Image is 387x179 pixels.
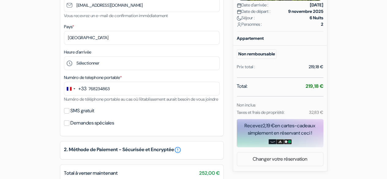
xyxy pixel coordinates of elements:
[70,119,114,127] label: Demandes spéciales
[64,170,118,176] span: Total à verser maintenant
[321,21,323,28] strong: 2
[237,35,264,41] b: Appartement
[310,15,323,21] strong: 6 Nuits
[288,8,323,15] strong: 9 novembre 2025
[306,83,323,89] strong: 219,18 €
[237,122,323,137] div: Recevez en cartes-cadeaux simplement en réservant ceci !
[70,106,94,115] label: SMS gratuit
[64,96,218,102] small: Numéro de téléphone portable au cas où l'établissement aurait besoin de vous joindre
[237,9,241,14] img: calendar.svg
[263,122,275,129] span: 2,19 €
[78,85,87,92] div: +33
[309,110,323,115] small: 32,83 €
[269,139,276,144] img: amazon-card-no-text.png
[64,146,220,154] h5: 2. Méthode de Paiement - Sécurisée et Encryptée
[310,2,323,8] strong: [DATE]
[237,102,255,108] small: Non inclus
[237,153,323,165] a: Changer votre réservation
[284,139,292,144] img: uber-uber-eats-card.png
[64,49,91,55] label: Heure d'arrivée
[237,8,270,15] span: Date de départ :
[237,16,241,21] img: moon.svg
[237,49,277,59] small: Non remboursable
[237,3,241,8] img: calendar.svg
[276,139,284,144] img: adidas-card.png
[64,24,74,30] label: Pays
[237,64,255,70] div: Prix total :
[237,2,268,8] span: Date d'arrivée :
[174,146,181,154] a: error_outline
[237,21,262,28] span: Personnes :
[309,64,323,70] div: 219,18 €
[237,110,285,115] small: Taxes et frais de propriété:
[237,15,255,21] span: Séjour :
[237,22,241,27] img: user_icon.svg
[199,170,220,177] span: 252,00 €
[237,83,247,90] span: Total:
[64,74,122,81] label: Numéro de telephone portable
[64,82,87,95] button: Change country, selected France (+33)
[64,13,168,18] small: Vous recevrez un e-mail de confirmation immédiatement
